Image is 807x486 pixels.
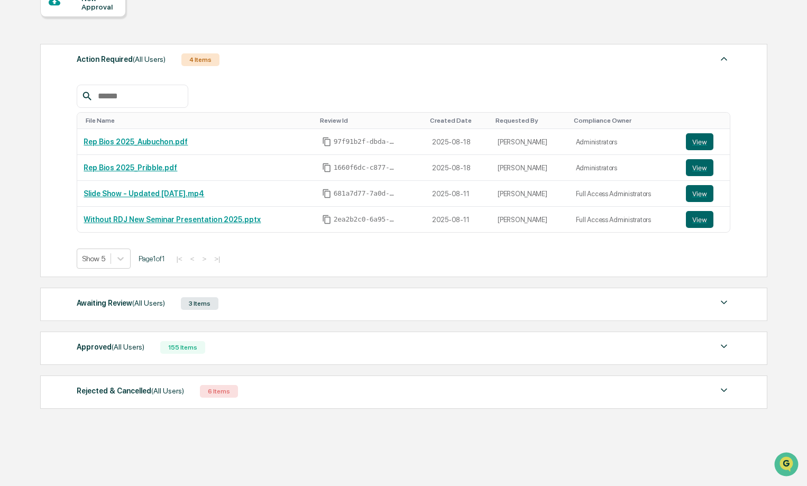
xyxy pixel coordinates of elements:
[322,215,332,224] span: Copy Id
[426,129,491,155] td: 2025-08-18
[570,129,680,155] td: Administrators
[77,340,144,354] div: Approved
[426,207,491,232] td: 2025-08-11
[87,133,131,144] span: Attestations
[27,48,175,59] input: Clear
[491,155,570,181] td: [PERSON_NAME]
[75,179,128,187] a: Powered byPylon
[77,134,85,143] div: 🗄️
[334,189,397,198] span: 681a7d77-7a0d-496a-a1b0-8952106e0113
[211,254,223,263] button: >|
[36,91,134,100] div: We're available if you need us!
[426,155,491,181] td: 2025-08-18
[11,134,19,143] div: 🖐️
[77,296,165,310] div: Awaiting Review
[21,133,68,144] span: Preclearance
[322,189,332,198] span: Copy Id
[84,137,188,146] a: Rep Bios 2025_Aubuchon.pdf
[686,133,723,150] a: View
[133,55,166,63] span: (All Users)
[570,181,680,207] td: Full Access Administrators
[187,254,198,263] button: <
[105,179,128,187] span: Pylon
[11,22,192,39] p: How can we help?
[718,52,730,65] img: caret
[180,84,192,97] button: Start new chat
[570,155,680,181] td: Administrators
[160,341,205,354] div: 155 Items
[334,137,397,146] span: 97f91b2f-dbda-4963-8977-d44541b0b281
[496,117,565,124] div: Toggle SortBy
[112,343,144,351] span: (All Users)
[426,181,491,207] td: 2025-08-11
[491,129,570,155] td: [PERSON_NAME]
[181,53,219,66] div: 4 Items
[686,133,713,150] button: View
[718,384,730,397] img: caret
[72,129,135,148] a: 🗄️Attestations
[686,159,713,176] button: View
[77,384,184,398] div: Rejected & Cancelled
[686,211,723,228] a: View
[139,254,165,263] span: Page 1 of 1
[334,215,397,224] span: 2ea2b2c0-6a95-475c-87cc-7fdde2d3a076
[173,254,185,263] button: |<
[11,154,19,163] div: 🔎
[86,117,311,124] div: Toggle SortBy
[491,207,570,232] td: [PERSON_NAME]
[718,296,730,309] img: caret
[686,185,713,202] button: View
[686,159,723,176] a: View
[688,117,726,124] div: Toggle SortBy
[11,81,30,100] img: 1746055101610-c473b297-6a78-478c-a979-82029cc54cd1
[77,52,166,66] div: Action Required
[686,185,723,202] a: View
[151,387,184,395] span: (All Users)
[322,137,332,146] span: Copy Id
[84,163,177,172] a: Rep Bios 2025_Pribble.pdf
[686,211,713,228] button: View
[320,117,421,124] div: Toggle SortBy
[21,153,67,164] span: Data Lookup
[574,117,676,124] div: Toggle SortBy
[491,181,570,207] td: [PERSON_NAME]
[84,189,204,198] a: Slide Show - Updated [DATE].mp4
[773,451,802,480] iframe: Open customer support
[181,297,218,310] div: 3 Items
[570,207,680,232] td: Full Access Administrators
[36,81,173,91] div: Start new chat
[200,385,238,398] div: 6 Items
[6,129,72,148] a: 🖐️Preclearance
[132,299,165,307] span: (All Users)
[334,163,397,172] span: 1660f6dc-c877-4a1d-97b5-33d189786c59
[199,254,209,263] button: >
[322,163,332,172] span: Copy Id
[718,340,730,353] img: caret
[6,149,71,168] a: 🔎Data Lookup
[84,215,261,224] a: Without RDJ New Seminar Presentation 2025.pptx
[430,117,487,124] div: Toggle SortBy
